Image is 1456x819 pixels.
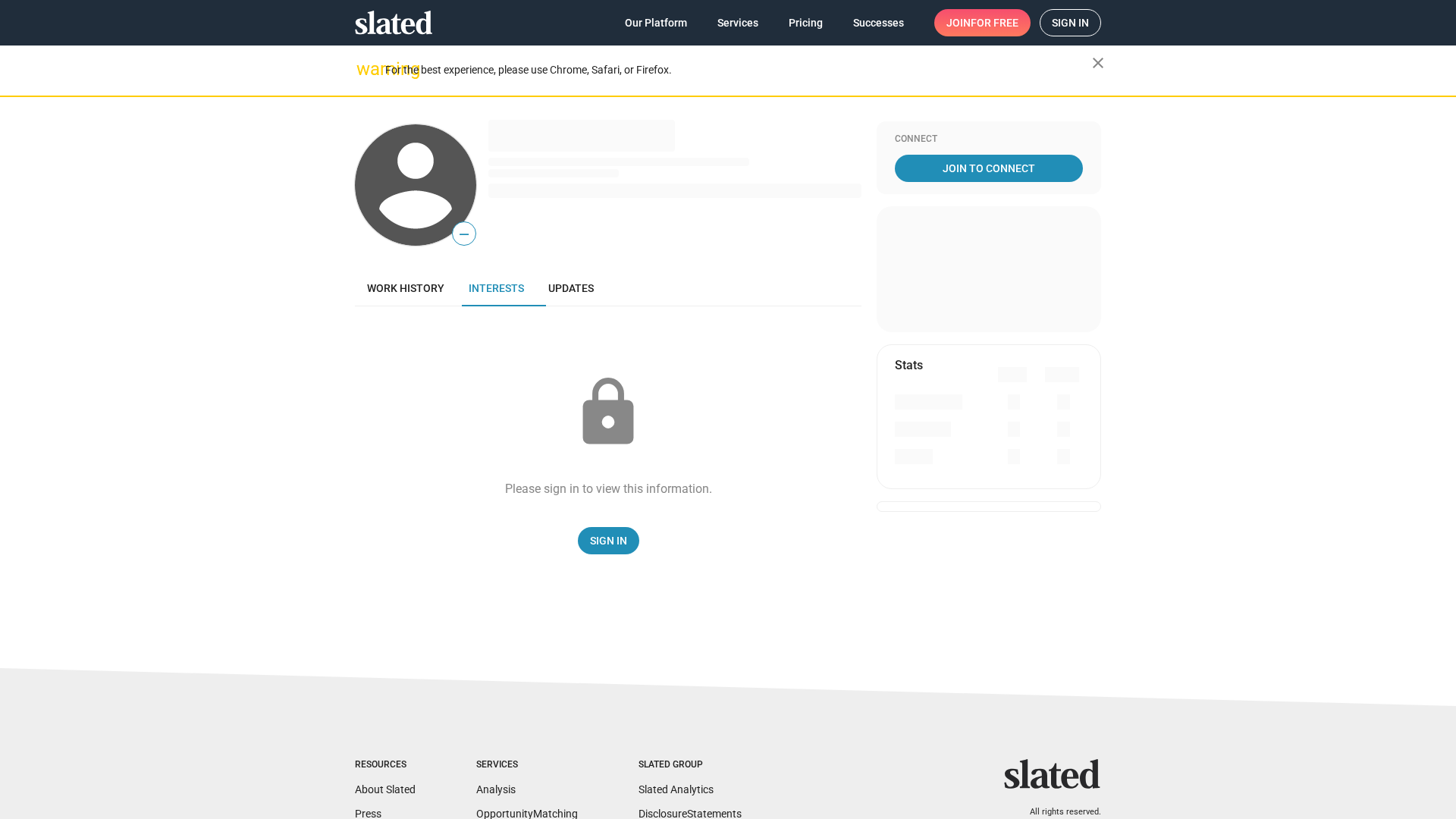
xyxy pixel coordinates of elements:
[548,282,594,294] span: Updates
[356,60,375,78] mat-icon: warning
[946,9,1018,36] span: Join
[639,759,742,771] div: Slated Group
[476,783,516,795] a: Analysis
[578,527,639,554] a: Sign In
[355,270,457,306] a: Work history
[895,133,1083,146] div: Connect
[841,9,916,36] a: Successes
[476,759,578,771] div: Services
[717,9,758,36] span: Services
[355,759,416,771] div: Resources
[971,9,1018,36] span: for free
[895,357,923,373] mat-card-title: Stats
[469,282,524,294] span: Interests
[898,155,1080,182] span: Join To Connect
[457,270,536,306] a: Interests
[505,481,712,497] div: Please sign in to view this information.
[639,783,714,795] a: Slated Analytics
[625,9,687,36] span: Our Platform
[1040,9,1101,36] a: Sign in
[367,282,444,294] span: Work history
[536,270,606,306] a: Updates
[453,224,475,244] span: —
[1052,10,1089,36] span: Sign in
[355,783,416,795] a: About Slated
[1089,54,1107,72] mat-icon: close
[895,155,1083,182] a: Join To Connect
[590,527,627,554] span: Sign In
[853,9,904,36] span: Successes
[385,60,1092,80] div: For the best experience, please use Chrome, Safari, or Firefox.
[789,9,823,36] span: Pricing
[777,9,835,36] a: Pricing
[613,9,699,36] a: Our Platform
[705,9,770,36] a: Services
[570,375,646,450] mat-icon: lock
[934,9,1031,36] a: Joinfor free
